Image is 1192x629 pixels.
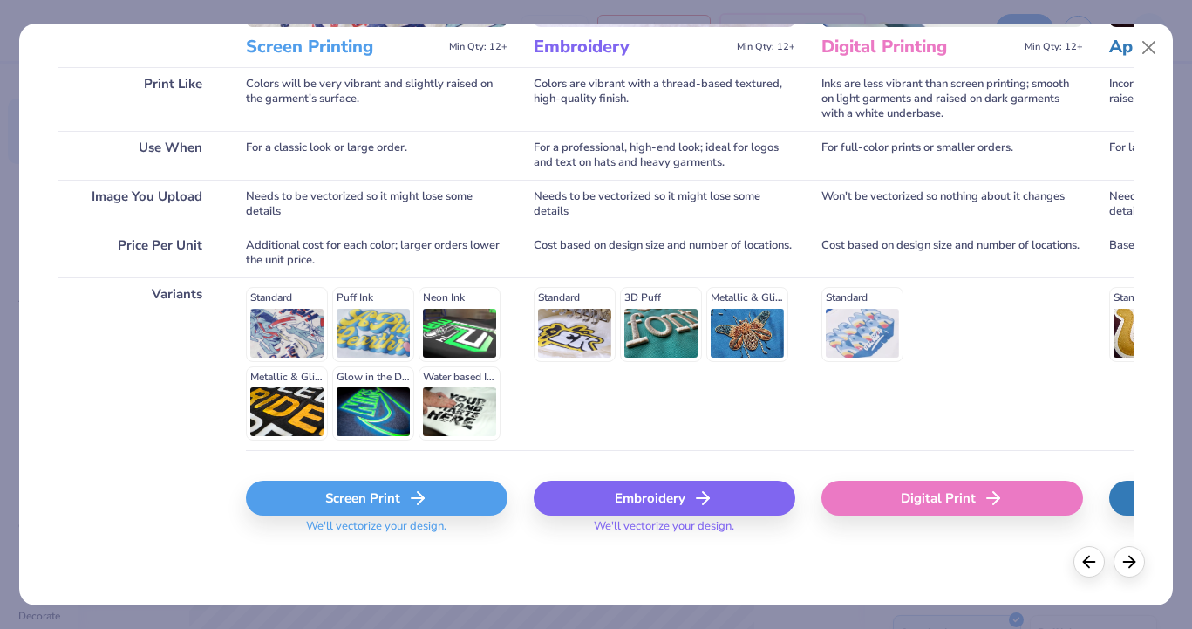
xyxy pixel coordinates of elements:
div: For full-color prints or smaller orders. [821,131,1083,180]
div: Print Like [58,67,220,131]
div: Needs to be vectorized so it might lose some details [246,180,507,229]
div: Digital Print [821,481,1083,516]
h3: Embroidery [534,36,730,58]
div: Won't be vectorized so nothing about it changes [821,180,1083,229]
div: Colors will be very vibrant and slightly raised on the garment's surface. [246,67,507,131]
div: Use When [58,131,220,180]
div: Variants [58,277,220,450]
div: Colors are vibrant with a thread-based textured, high-quality finish. [534,67,795,131]
div: Price Per Unit [58,229,220,277]
div: Image You Upload [58,180,220,229]
div: Needs to be vectorized so it might lose some details [534,180,795,229]
h3: Screen Printing [246,36,442,58]
button: Close [1133,31,1166,65]
div: Cost based on design size and number of locations. [821,229,1083,277]
span: Min Qty: 12+ [449,41,507,53]
div: Embroidery [534,481,795,516]
div: Additional cost for each color; larger orders lower the unit price. [246,229,507,277]
span: Min Qty: 12+ [1025,41,1083,53]
span: We'll vectorize your design. [299,519,453,544]
div: Screen Print [246,481,507,516]
span: Min Qty: 12+ [737,41,795,53]
div: For a classic look or large order. [246,131,507,180]
div: Cost based on design size and number of locations. [534,229,795,277]
div: For a professional, high-end look; ideal for logos and text on hats and heavy garments. [534,131,795,180]
span: We'll vectorize your design. [587,519,741,544]
h3: Digital Printing [821,36,1018,58]
div: Inks are less vibrant than screen printing; smooth on light garments and raised on dark garments ... [821,67,1083,131]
